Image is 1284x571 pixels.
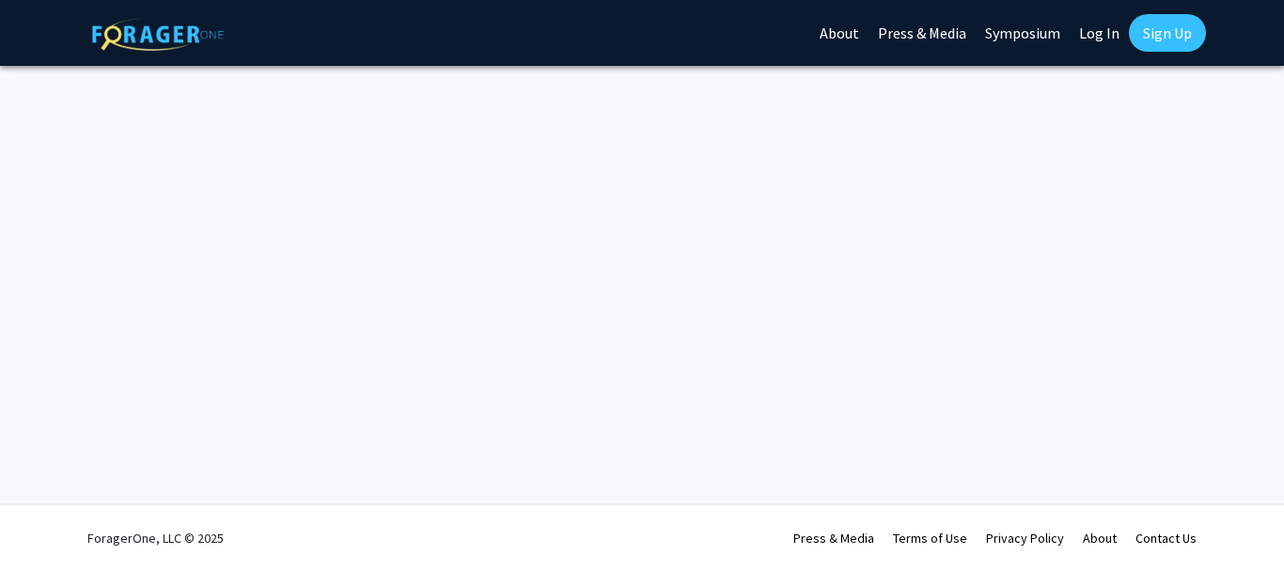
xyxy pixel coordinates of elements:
[793,530,874,547] a: Press & Media
[92,18,224,51] img: ForagerOne Logo
[986,530,1064,547] a: Privacy Policy
[1129,14,1206,52] a: Sign Up
[1135,530,1197,547] a: Contact Us
[893,530,967,547] a: Terms of Use
[1083,530,1117,547] a: About
[87,505,224,571] div: ForagerOne, LLC © 2025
